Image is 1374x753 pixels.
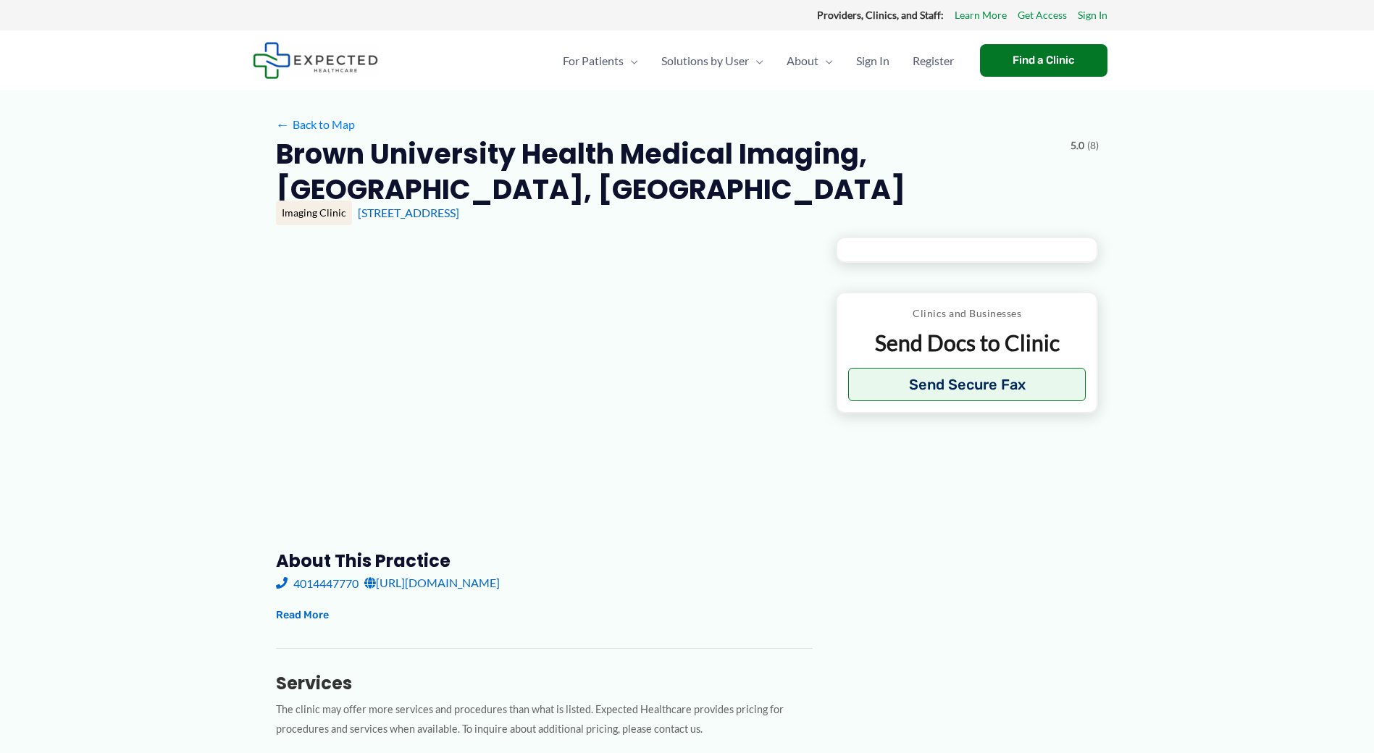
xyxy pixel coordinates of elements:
[787,35,818,86] span: About
[955,6,1007,25] a: Learn More
[913,35,954,86] span: Register
[817,9,944,21] strong: Providers, Clinics, and Staff:
[848,329,1086,357] p: Send Docs to Clinic
[661,35,749,86] span: Solutions by User
[276,607,329,624] button: Read More
[901,35,965,86] a: Register
[551,35,965,86] nav: Primary Site Navigation
[749,35,763,86] span: Menu Toggle
[276,201,352,225] div: Imaging Clinic
[276,136,1059,208] h2: Brown University Health Medical Imaging, [GEOGRAPHIC_DATA], [GEOGRAPHIC_DATA]
[848,368,1086,401] button: Send Secure Fax
[1078,6,1107,25] a: Sign In
[1087,136,1099,155] span: (8)
[856,35,889,86] span: Sign In
[551,35,650,86] a: For PatientsMenu Toggle
[1018,6,1067,25] a: Get Access
[276,700,813,739] p: The clinic may offer more services and procedures than what is listed. Expected Healthcare provid...
[276,550,813,572] h3: About this practice
[1071,136,1084,155] span: 5.0
[980,44,1107,77] a: Find a Clinic
[818,35,833,86] span: Menu Toggle
[276,672,813,694] h3: Services
[276,114,355,135] a: ←Back to Map
[364,572,500,594] a: [URL][DOMAIN_NAME]
[276,117,290,131] span: ←
[624,35,638,86] span: Menu Toggle
[775,35,845,86] a: AboutMenu Toggle
[848,304,1086,323] p: Clinics and Businesses
[563,35,624,86] span: For Patients
[650,35,775,86] a: Solutions by UserMenu Toggle
[276,572,359,594] a: 4014447770
[358,206,459,219] a: [STREET_ADDRESS]
[845,35,901,86] a: Sign In
[253,42,378,79] img: Expected Healthcare Logo - side, dark font, small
